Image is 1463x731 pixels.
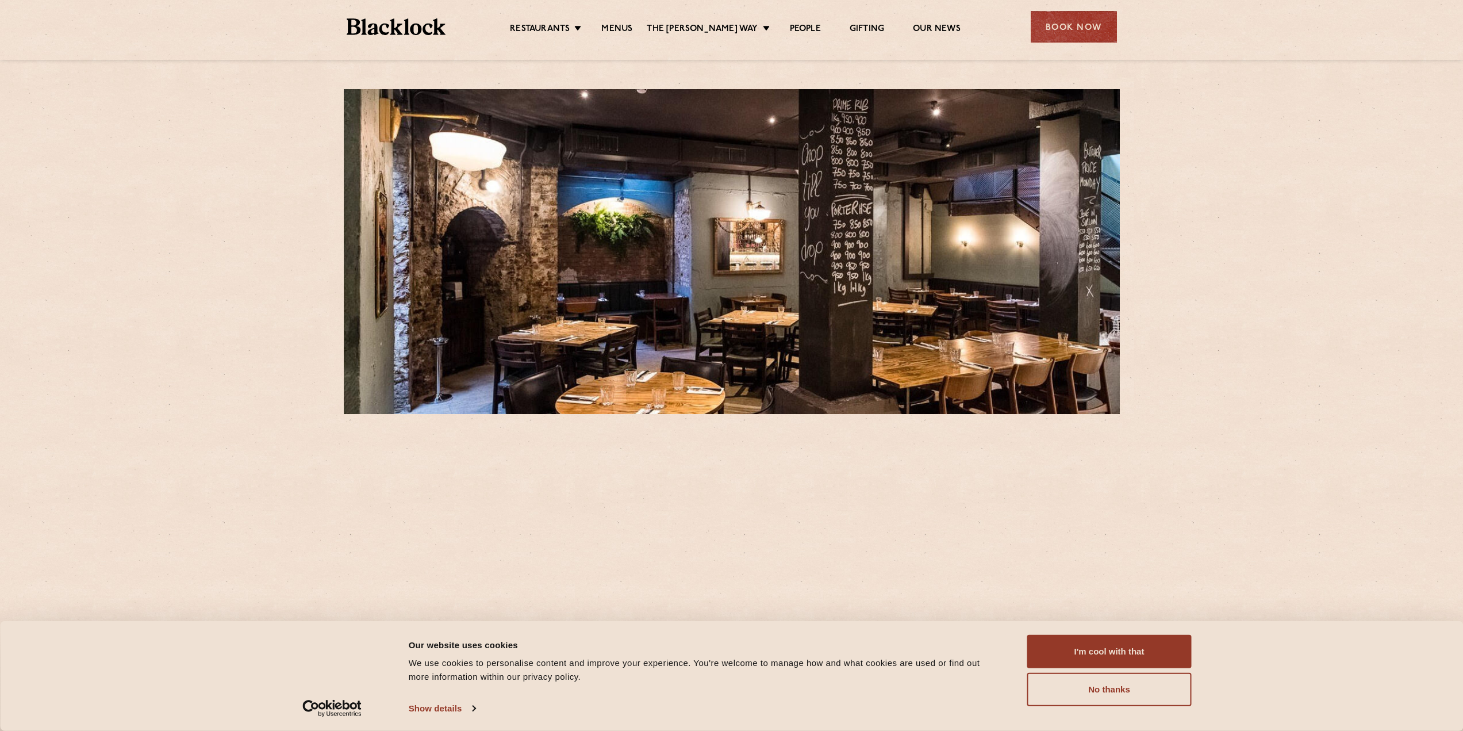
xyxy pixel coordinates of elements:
img: BL_Textured_Logo-footer-cropped.svg [347,18,446,35]
div: Our website uses cookies [409,638,1001,652]
button: I'm cool with that [1027,635,1192,668]
a: Restaurants [510,24,570,36]
a: Usercentrics Cookiebot - opens in a new window [282,700,382,717]
a: The [PERSON_NAME] Way [647,24,758,36]
div: We use cookies to personalise content and improve your experience. You're welcome to manage how a... [409,656,1001,684]
a: Menus [601,24,632,36]
a: Gifting [850,24,884,36]
button: No thanks [1027,673,1192,706]
a: Show details [409,700,475,717]
div: Book Now [1031,11,1117,43]
a: People [790,24,821,36]
a: Our News [913,24,961,36]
